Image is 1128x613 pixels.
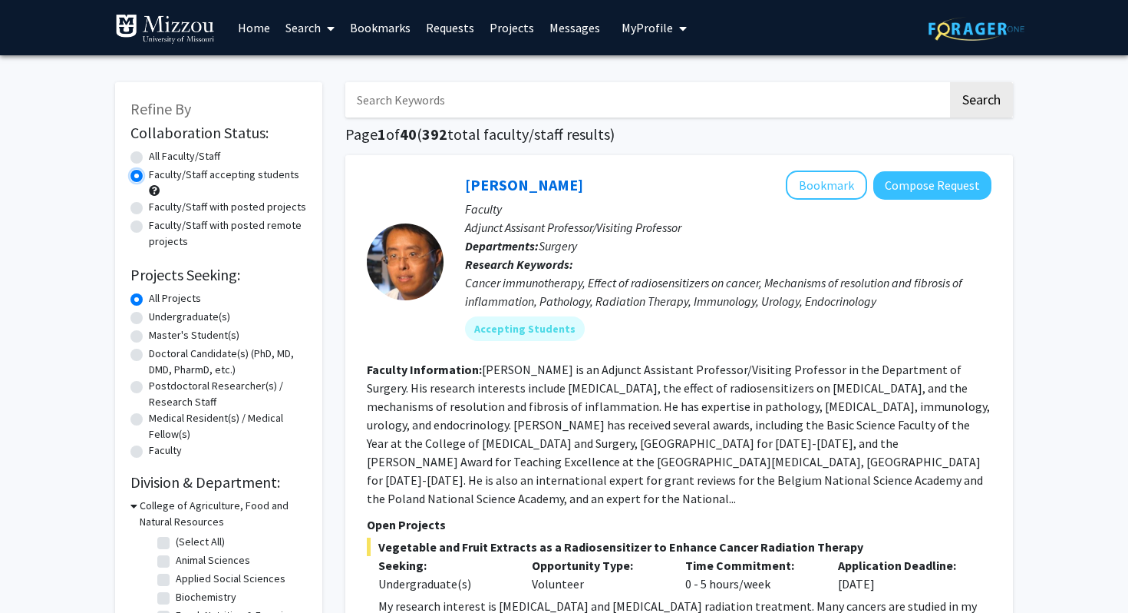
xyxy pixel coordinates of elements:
label: (Select All) [176,534,225,550]
img: University of Missouri Logo [115,14,215,45]
span: 1 [378,124,386,144]
a: Home [230,1,278,55]
fg-read-more: [PERSON_NAME] is an Adjunct Assistant Professor/Visiting Professor in the Department of Surgery. ... [367,362,990,506]
label: Applied Social Sciences [176,571,285,587]
div: Cancer immunotherapy, Effect of radiosensitizers on cancer, Mechanisms of resolution and fibrosis... [465,273,991,310]
a: [PERSON_NAME] [465,175,583,194]
iframe: Chat [12,544,65,601]
label: Faculty/Staff with posted projects [149,199,306,215]
span: 392 [422,124,447,144]
div: Undergraduate(s) [378,575,509,593]
div: 0 - 5 hours/week [674,556,827,593]
button: Compose Request to Yujiang Fang [873,171,991,200]
label: Master's Student(s) [149,327,239,343]
b: Research Keywords: [465,257,573,272]
b: Faculty Information: [367,362,482,377]
label: Undergraduate(s) [149,309,230,325]
span: Vegetable and Fruit Extracts as a Radiosensitizer to Enhance Cancer Radiation Therapy [367,538,991,556]
label: Animal Sciences [176,552,250,568]
label: Faculty [149,442,182,459]
button: Search [950,82,1013,118]
label: Faculty/Staff accepting students [149,167,299,183]
h2: Projects Seeking: [130,266,307,284]
label: Faculty/Staff with posted remote projects [149,217,307,250]
p: Faculty [465,200,991,218]
a: Projects [482,1,542,55]
a: Requests [418,1,482,55]
label: Doctoral Candidate(s) (PhD, MD, DMD, PharmD, etc.) [149,346,307,378]
label: Biochemistry [176,589,236,605]
p: Opportunity Type: [532,556,662,575]
div: [DATE] [826,556,980,593]
b: Departments: [465,238,539,253]
label: All Projects [149,290,201,306]
p: Application Deadline: [838,556,968,575]
img: ForagerOne Logo [928,17,1024,41]
p: Open Projects [367,515,991,534]
span: Surgery [539,238,577,253]
a: Messages [542,1,608,55]
label: Medical Resident(s) / Medical Fellow(s) [149,410,307,442]
p: Time Commitment: [685,556,816,575]
h2: Division & Department: [130,473,307,492]
button: Add Yujiang Fang to Bookmarks [786,171,867,200]
h2: Collaboration Status: [130,124,307,142]
input: Search Keywords [345,82,948,118]
h3: College of Agriculture, Food and Natural Resources [140,498,307,530]
span: 40 [400,124,417,144]
label: Postdoctoral Researcher(s) / Research Staff [149,378,307,410]
p: Seeking: [378,556,509,575]
a: Bookmarks [342,1,418,55]
a: Search [278,1,342,55]
span: Refine By [130,99,191,118]
label: All Faculty/Staff [149,148,220,164]
p: Adjunct Assisant Professor/Visiting Professor [465,218,991,237]
mat-chip: Accepting Students [465,316,585,341]
span: My Profile [622,20,673,35]
div: Volunteer [520,556,674,593]
h1: Page of ( total faculty/staff results) [345,125,1013,144]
